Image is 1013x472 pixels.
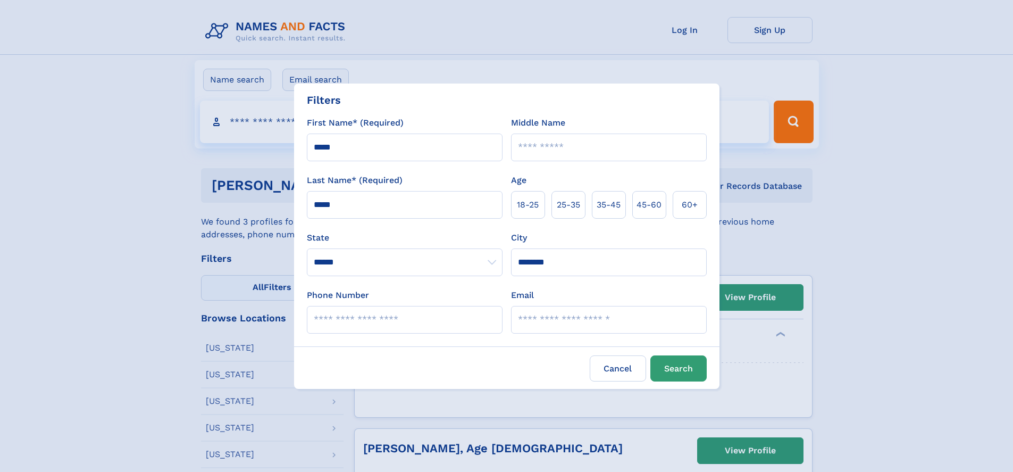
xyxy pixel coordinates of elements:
button: Search [650,355,707,382]
label: Email [511,289,534,302]
label: Middle Name [511,117,565,129]
span: 45‑60 [637,198,662,211]
span: 25‑35 [557,198,580,211]
label: State [307,231,503,244]
span: 35‑45 [597,198,621,211]
span: 18‑25 [517,198,539,211]
div: Filters [307,92,341,108]
label: City [511,231,527,244]
span: 60+ [682,198,698,211]
label: Last Name* (Required) [307,174,403,187]
label: Cancel [590,355,646,382]
label: First Name* (Required) [307,117,404,129]
label: Phone Number [307,289,369,302]
label: Age [511,174,526,187]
